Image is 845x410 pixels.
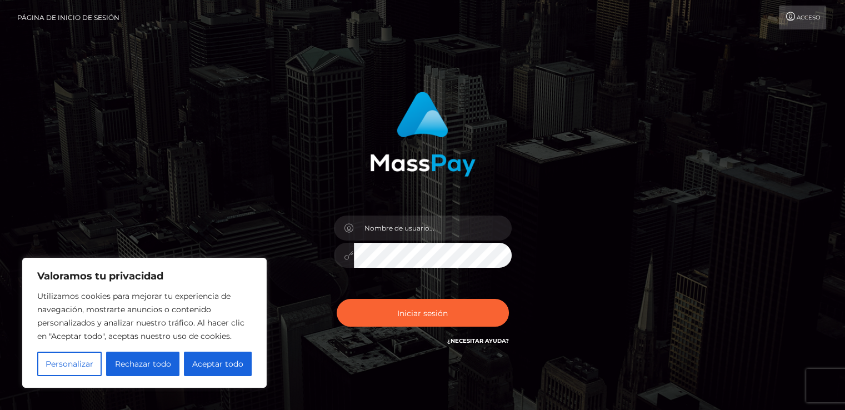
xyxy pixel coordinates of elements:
[354,216,512,241] input: Nombre de usuario...
[106,352,179,376] button: Rechazar todo
[17,13,119,22] font: Página de inicio de sesión
[37,270,163,282] font: Valoramos tu privacidad
[337,299,509,327] button: Iniciar sesión
[46,359,93,369] font: Personalizar
[192,359,243,369] font: Aceptar todo
[22,258,267,388] div: Valoramos tu privacidad
[184,352,252,376] button: Aceptar todo
[370,92,476,177] img: Inicio de sesión en MassPay
[17,6,119,29] a: Página de inicio de sesión
[797,14,820,21] font: Acceso
[779,6,826,29] a: Acceso
[37,291,244,341] font: Utilizamos cookies para mejorar tu experiencia de navegación, mostrarte anuncios o contenido pers...
[114,359,171,369] font: Rechazar todo
[397,308,448,318] font: Iniciar sesión
[37,352,102,376] button: Personalizar
[447,337,509,344] a: ¿Necesitar ayuda?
